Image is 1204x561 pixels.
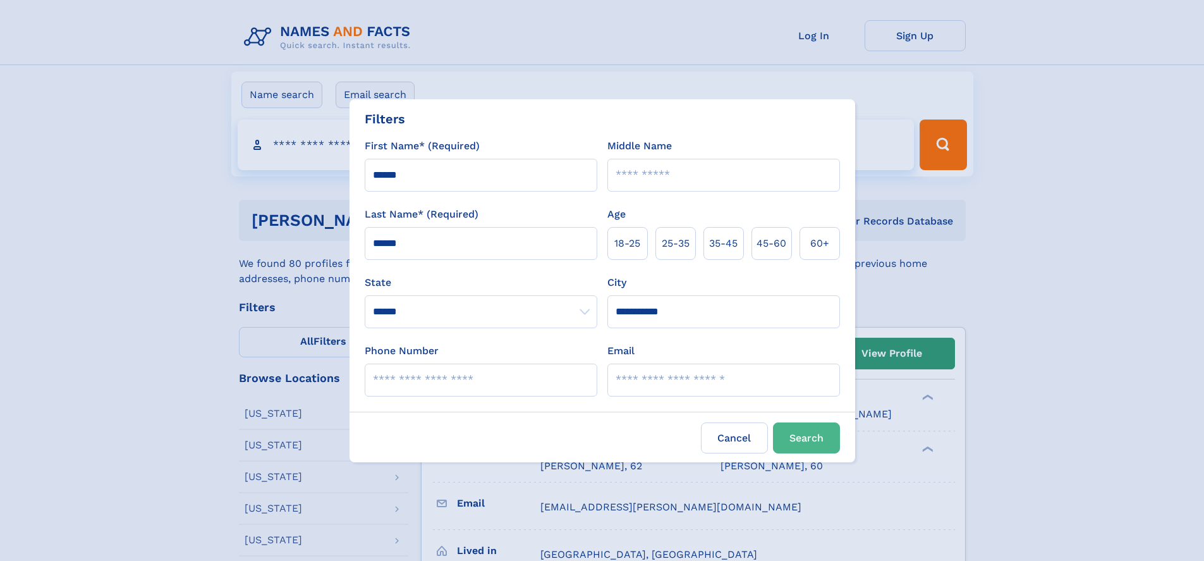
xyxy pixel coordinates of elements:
[365,275,597,290] label: State
[365,109,405,128] div: Filters
[757,236,786,251] span: 45‑60
[614,236,640,251] span: 18‑25
[607,207,626,222] label: Age
[662,236,690,251] span: 25‑35
[607,275,626,290] label: City
[365,343,439,359] label: Phone Number
[810,236,829,251] span: 60+
[365,139,480,154] label: First Name* (Required)
[773,422,840,453] button: Search
[607,343,635,359] label: Email
[701,422,768,453] label: Cancel
[607,139,672,154] label: Middle Name
[709,236,738,251] span: 35‑45
[365,207,478,222] label: Last Name* (Required)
